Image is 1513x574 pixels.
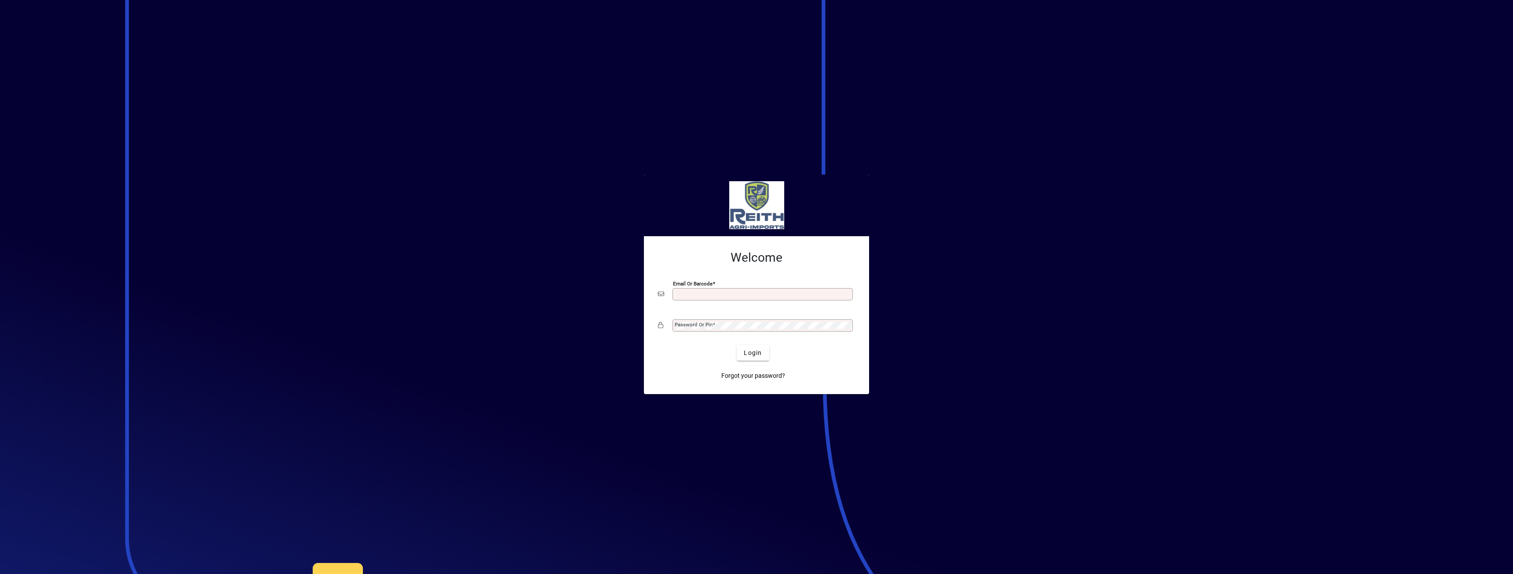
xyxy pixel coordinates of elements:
[737,345,769,361] button: Login
[658,250,855,265] h2: Welcome
[718,368,789,384] a: Forgot your password?
[675,322,713,328] mat-label: Password or Pin
[673,281,713,287] mat-label: Email or Barcode
[721,371,785,380] span: Forgot your password?
[744,348,762,358] span: Login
